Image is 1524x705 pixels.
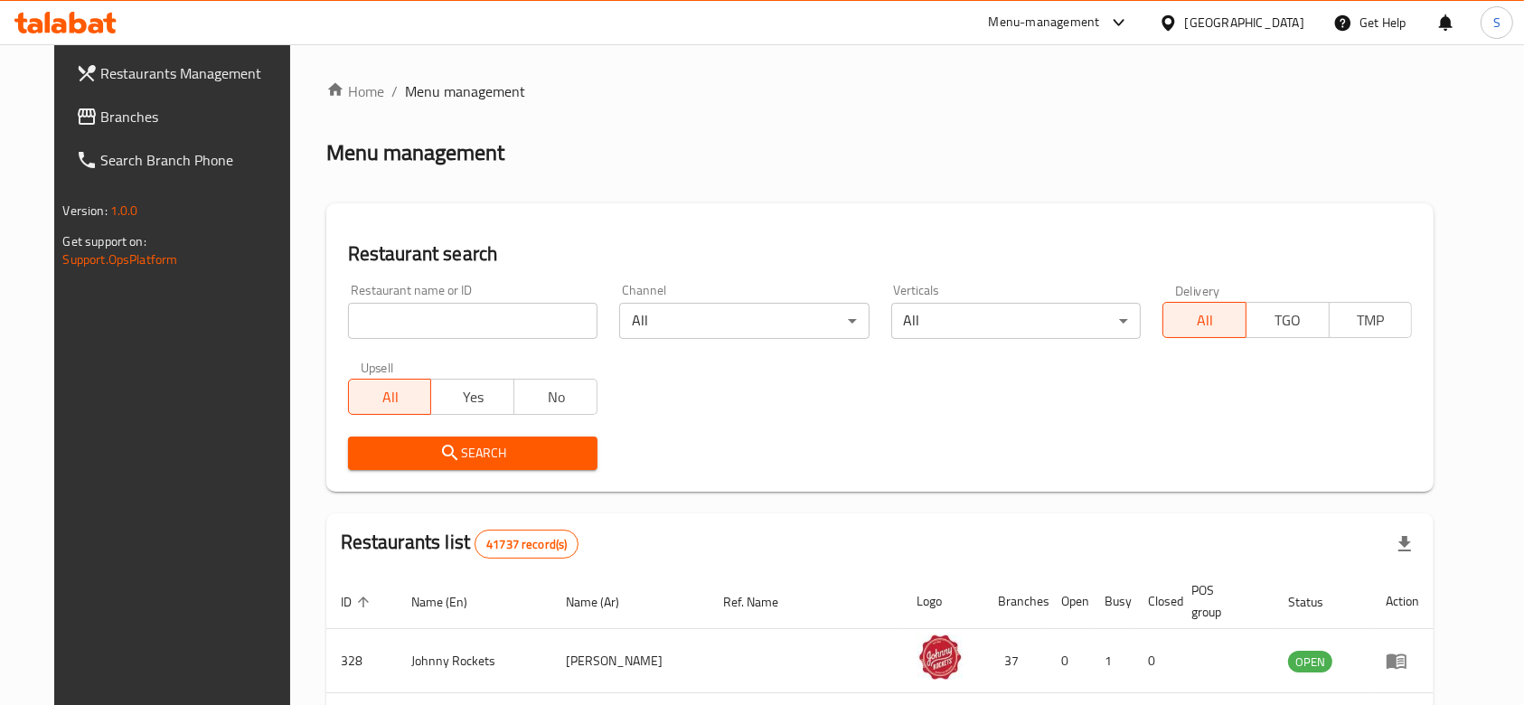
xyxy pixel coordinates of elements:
[348,240,1413,268] h2: Restaurant search
[551,629,709,693] td: [PERSON_NAME]
[348,379,432,415] button: All
[101,106,295,127] span: Branches
[61,95,309,138] a: Branches
[1048,629,1091,693] td: 0
[475,530,579,559] div: Total records count
[1134,629,1178,693] td: 0
[1246,302,1330,338] button: TGO
[1383,522,1426,566] div: Export file
[361,361,394,373] label: Upsell
[1175,284,1220,296] label: Delivery
[397,629,552,693] td: Johnny Rockets
[61,138,309,182] a: Search Branch Phone
[326,629,397,693] td: 328
[1254,307,1322,334] span: TGO
[1185,13,1304,33] div: [GEOGRAPHIC_DATA]
[101,149,295,171] span: Search Branch Phone
[326,80,1435,102] nav: breadcrumb
[61,52,309,95] a: Restaurants Management
[341,591,375,613] span: ID
[391,80,398,102] li: /
[1288,651,1332,672] div: OPEN
[341,529,579,559] h2: Restaurants list
[1288,652,1332,672] span: OPEN
[1288,591,1347,613] span: Status
[348,437,597,470] button: Search
[430,379,514,415] button: Yes
[1171,307,1239,334] span: All
[1162,302,1246,338] button: All
[984,629,1048,693] td: 37
[891,303,1141,339] div: All
[326,138,504,167] h2: Menu management
[522,384,590,410] span: No
[723,591,802,613] span: Ref. Name
[362,442,583,465] span: Search
[101,62,295,84] span: Restaurants Management
[326,80,384,102] a: Home
[1329,302,1413,338] button: TMP
[513,379,597,415] button: No
[917,634,963,680] img: Johnny Rockets
[356,384,425,410] span: All
[1493,13,1500,33] span: S
[110,199,138,222] span: 1.0.0
[475,536,578,553] span: 41737 record(s)
[989,12,1100,33] div: Menu-management
[1386,650,1419,672] div: Menu
[1371,574,1434,629] th: Action
[1091,629,1134,693] td: 1
[566,591,643,613] span: Name (Ar)
[63,248,178,271] a: Support.OpsPlatform
[411,591,491,613] span: Name (En)
[1134,574,1178,629] th: Closed
[984,574,1048,629] th: Branches
[348,303,597,339] input: Search for restaurant name or ID..
[903,574,984,629] th: Logo
[1337,307,1406,334] span: TMP
[1048,574,1091,629] th: Open
[438,384,507,410] span: Yes
[63,199,108,222] span: Version:
[405,80,525,102] span: Menu management
[619,303,869,339] div: All
[1091,574,1134,629] th: Busy
[1192,579,1253,623] span: POS group
[63,230,146,253] span: Get support on:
